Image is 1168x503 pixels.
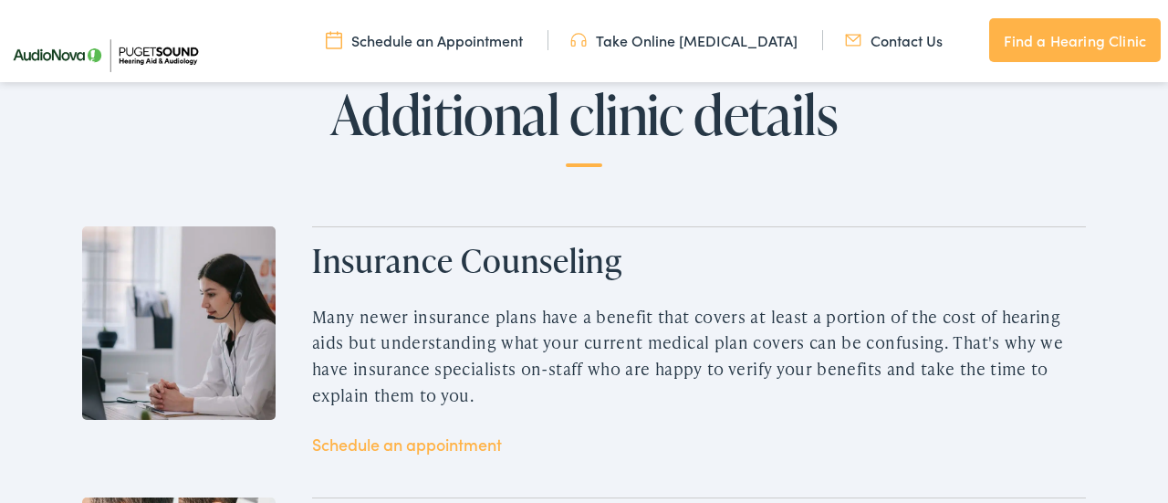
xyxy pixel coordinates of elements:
[989,18,1161,62] a: Find a Hearing Clinic
[845,30,943,50] a: Contact Us
[845,30,861,50] img: utility icon
[82,84,1086,167] h2: Additional clinic details
[570,30,798,50] a: Take Online [MEDICAL_DATA]
[312,241,1086,280] h2: Insurance Counseling
[570,30,587,50] img: utility icon
[82,226,276,420] img: Woman discussing insurance for hearing health in Puyallup, WA.
[312,433,502,456] a: Schedule an appointment
[312,304,1086,409] p: Many newer insurance plans have a benefit that covers at least a portion of the cost of hearing a...
[326,30,342,50] img: utility icon
[326,30,523,50] a: Schedule an Appointment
